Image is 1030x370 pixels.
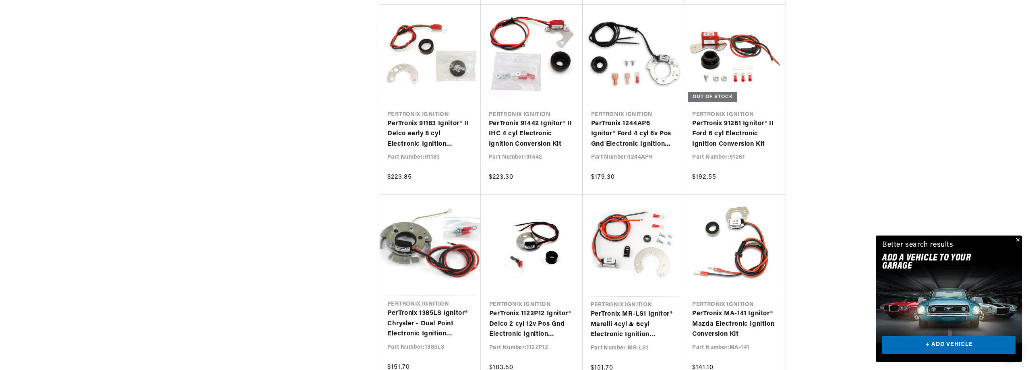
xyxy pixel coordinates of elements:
[882,254,995,271] h2: Add A VEHICLE to your garage
[489,119,574,150] a: PerTronix 91442 Ignitor® II IHC 4 cyl Electronic Ignition Conversion Kit
[1012,236,1022,245] button: Close
[692,119,778,150] a: PerTronix 91261 Ignitor® II Ford 6 cyl Electronic Ignition Conversion Kit
[591,119,676,150] a: PerTronix 1244AP6 Ignitor® Ford 4 cyl 6v Pos Gnd Electronic Ignition Conversion Kit
[692,309,778,340] a: PerTronix MA-141 Ignitor® Mazda Electronic Ignition Conversion Kit
[882,240,953,251] div: Better search results
[489,309,575,340] a: PerTronix 1122P12 Ignitor® Delco 2 cyl 12v Pos Gnd Electronic Ignition Conversion Kit
[387,308,472,339] a: PerTronix 1385LS Ignitor® Chrysler - Dual Point Electronic Ignition Conversion Kit
[591,309,676,340] a: PerTronix MR-LS1 Ignitor® Marelli 4cyl & 6cyl Electronic Ignition Conversion Kit
[387,119,473,150] a: PerTronix 91183 Ignitor® II Delco early 8 cyl Electronic Ignition Conversion Kit
[882,336,1016,354] a: + ADD VEHICLE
